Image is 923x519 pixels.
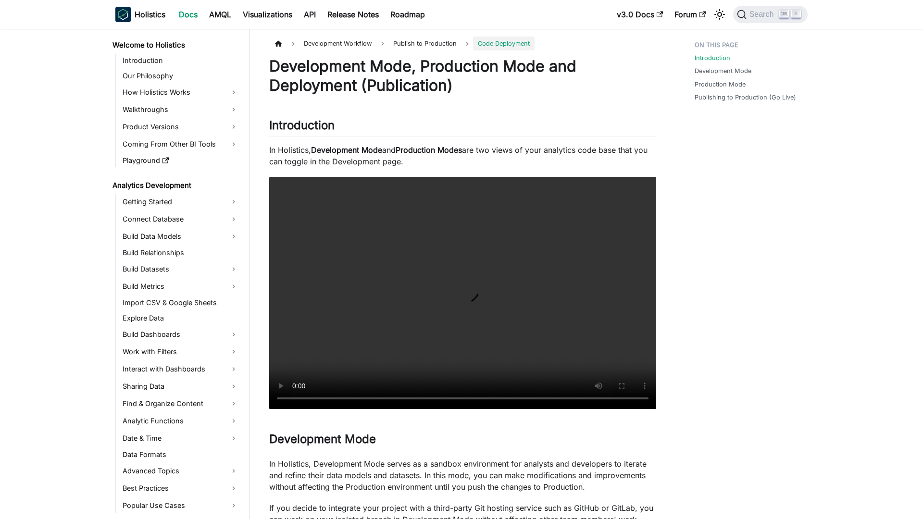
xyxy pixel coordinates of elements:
b: Holistics [135,9,165,20]
h2: Development Mode [269,432,656,450]
button: Switch between dark and light mode (currently light mode) [712,7,727,22]
a: Connect Database [120,211,241,227]
a: Product Versions [120,119,241,135]
a: Getting Started [120,194,241,210]
a: API [298,7,322,22]
a: Introduction [695,53,730,62]
a: Work with Filters [120,344,241,359]
a: Build Relationships [120,246,241,259]
a: Coming From Other BI Tools [120,136,241,152]
nav: Breadcrumbs [269,37,656,50]
a: Publishing to Production (Go Live) [695,93,796,102]
a: v3.0 Docs [611,7,669,22]
span: Code Deployment [473,37,535,50]
span: Publish to Production [388,37,461,50]
a: Build Dashboards [120,327,241,342]
a: Welcome to Holistics [110,38,241,52]
a: Import CSV & Google Sheets [120,296,241,309]
a: Date & Time [120,431,241,446]
a: AMQL [203,7,237,22]
a: Explore Data [120,311,241,325]
a: Build Data Models [120,229,241,244]
p: In Holistics, and are two views of your analytics code base that you can toggle in the Developmen... [269,144,656,167]
h2: Introduction [269,118,656,136]
h1: Development Mode, Production Mode and Deployment (Publication) [269,57,656,95]
a: Build Metrics [120,279,241,294]
a: Best Practices [120,481,241,496]
video: Your browser does not support embedding video, but you can . [269,177,656,409]
a: Interact with Dashboards [120,361,241,377]
span: Search [747,10,780,19]
a: Data Formats [120,448,241,461]
a: Forum [669,7,711,22]
a: Popular Use Cases [120,498,241,513]
button: Search (Ctrl+K) [733,6,808,23]
a: How Holistics Works [120,85,241,100]
a: Playground [120,154,241,167]
strong: Production Modes [396,145,462,155]
img: Holistics [115,7,131,22]
a: Development Mode [695,66,751,75]
a: Home page [269,37,287,50]
a: Production Mode [695,80,746,89]
a: Our Philosophy [120,69,241,83]
a: Visualizations [237,7,298,22]
a: Walkthroughs [120,102,241,117]
a: Advanced Topics [120,463,241,479]
a: Sharing Data [120,379,241,394]
a: HolisticsHolistics [115,7,165,22]
a: Release Notes [322,7,385,22]
a: Build Datasets [120,261,241,277]
a: Roadmap [385,7,431,22]
strong: Development Mode [311,145,382,155]
nav: Docs sidebar [106,29,250,519]
a: Introduction [120,54,241,67]
a: Docs [173,7,203,22]
a: Analytic Functions [120,413,241,429]
p: In Holistics, Development Mode serves as a sandbox environment for analysts and developers to ite... [269,458,656,493]
a: Find & Organize Content [120,396,241,411]
a: Analytics Development [110,179,241,192]
kbd: K [791,10,801,18]
span: Development Workflow [299,37,376,50]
